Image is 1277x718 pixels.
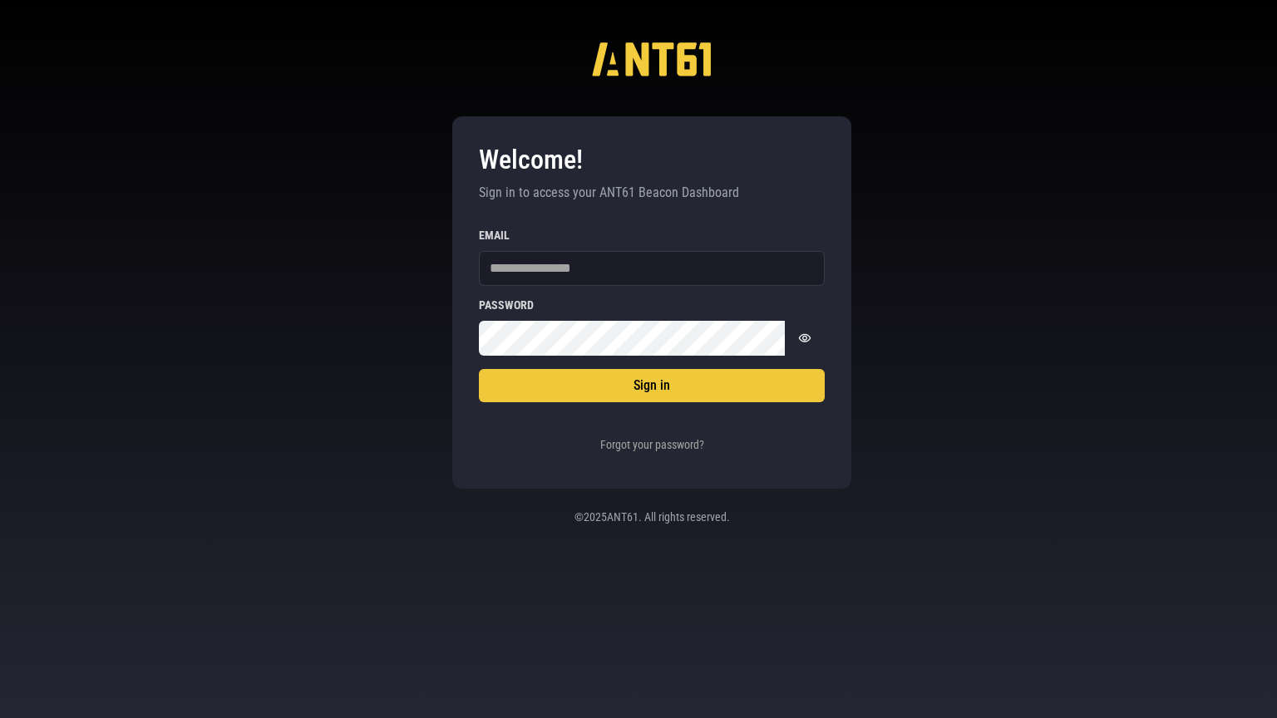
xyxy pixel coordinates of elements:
[596,429,708,462] button: Forgot your password?
[479,229,825,241] label: Email
[479,299,825,311] label: Password
[785,321,825,356] button: Show password
[479,369,825,402] button: Sign in
[479,183,825,203] p: Sign in to access your ANT61 Beacon Dashboard
[472,509,831,525] p: © 2025 ANT61. All rights reserved.
[479,143,825,176] h3: Welcome!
